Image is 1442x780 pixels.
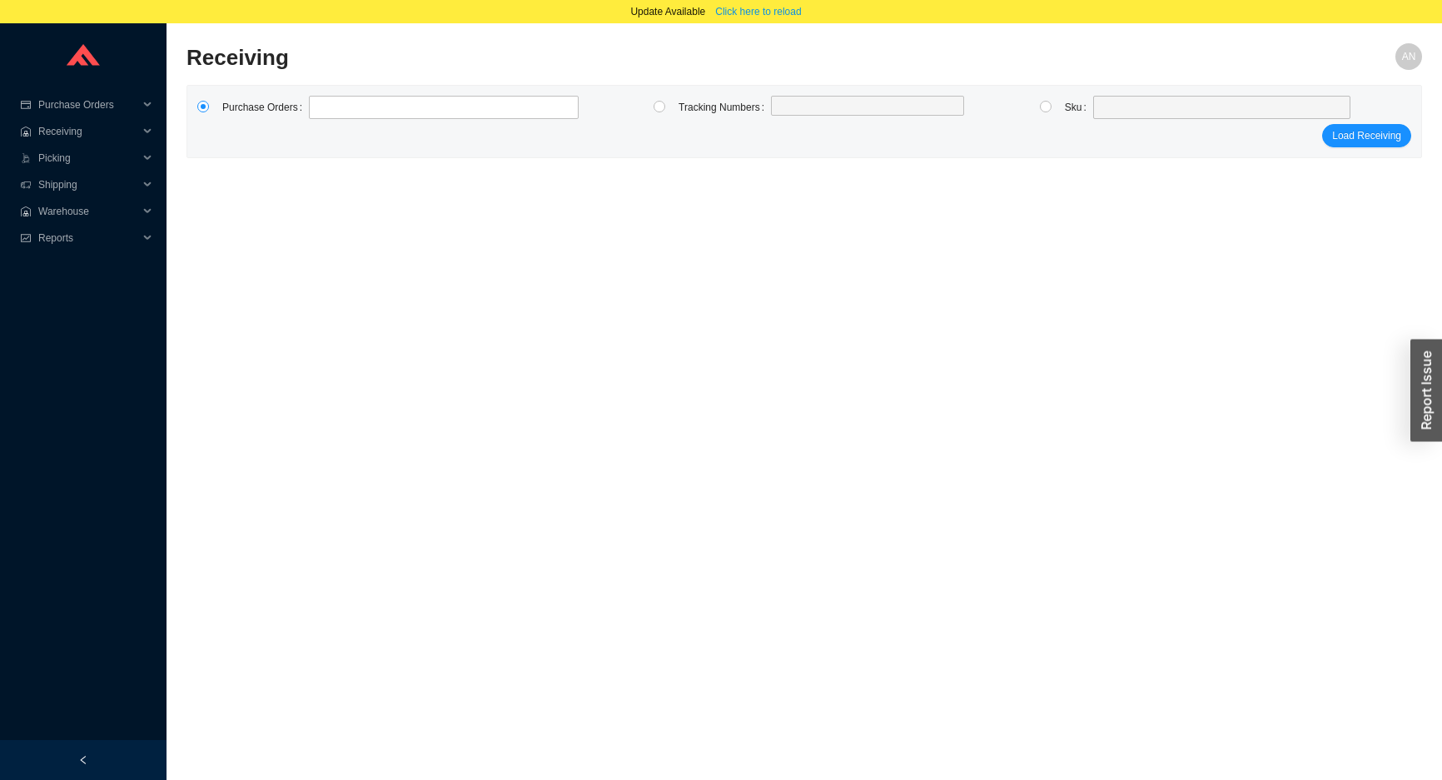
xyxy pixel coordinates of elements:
span: Shipping [38,171,138,198]
span: Receiving [38,118,138,145]
span: Warehouse [38,198,138,225]
label: Purchase Orders [222,96,309,119]
button: Load Receiving [1322,124,1411,147]
label: Tracking Numbers [679,96,771,119]
span: Picking [38,145,138,171]
h2: Receiving [186,43,1113,72]
span: credit-card [20,100,32,110]
span: Load Receiving [1332,127,1401,144]
span: Reports [38,225,138,251]
span: AN [1402,43,1416,70]
span: Click here to reload [715,3,801,20]
span: Purchase Orders [38,92,138,118]
label: Sku [1065,96,1093,119]
span: fund [20,233,32,243]
span: left [78,755,88,765]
